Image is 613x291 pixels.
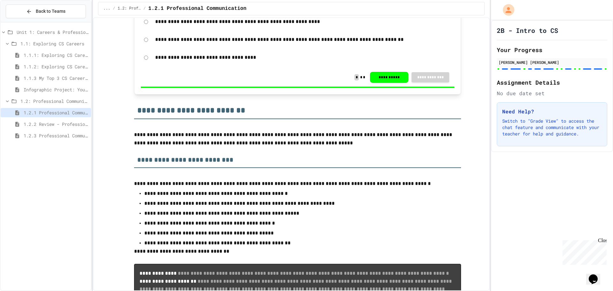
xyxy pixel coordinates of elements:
span: / [143,6,146,11]
span: 1.2.1 Professional Communication [24,109,88,116]
h3: Need Help? [502,108,602,115]
span: 1.2: Professional Communication [118,6,141,11]
span: Back to Teams [36,8,65,15]
iframe: chat widget [586,265,607,285]
div: [PERSON_NAME] [PERSON_NAME] [499,59,605,65]
span: 1.1.3 My Top 3 CS Careers! [24,75,88,81]
span: Unit 1: Careers & Professionalism [17,29,88,35]
h1: 2B - Intro to CS [497,26,558,35]
span: / [113,6,115,11]
span: ... [103,6,110,11]
div: Chat with us now!Close [3,3,44,41]
span: 1.2: Professional Communication [20,98,88,104]
h2: Assignment Details [497,78,607,87]
span: 1.2.3 Professional Communication Challenge [24,132,88,139]
p: Switch to "Grade View" to access the chat feature and communicate with your teacher for help and ... [502,118,602,137]
span: 1.1: Exploring CS Careers [20,40,88,47]
span: Infographic Project: Your favorite CS [24,86,88,93]
button: Back to Teams [6,4,86,18]
span: 1.2.2 Review - Professional Communication [24,121,88,127]
div: My Account [496,3,516,17]
div: No due date set [497,89,607,97]
iframe: chat widget [560,238,607,265]
span: 1.1.2: Exploring CS Careers - Review [24,63,88,70]
h2: Your Progress [497,45,607,54]
span: 1.2.1 Professional Communication [148,5,246,12]
span: 1.1.1: Exploring CS Careers [24,52,88,58]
